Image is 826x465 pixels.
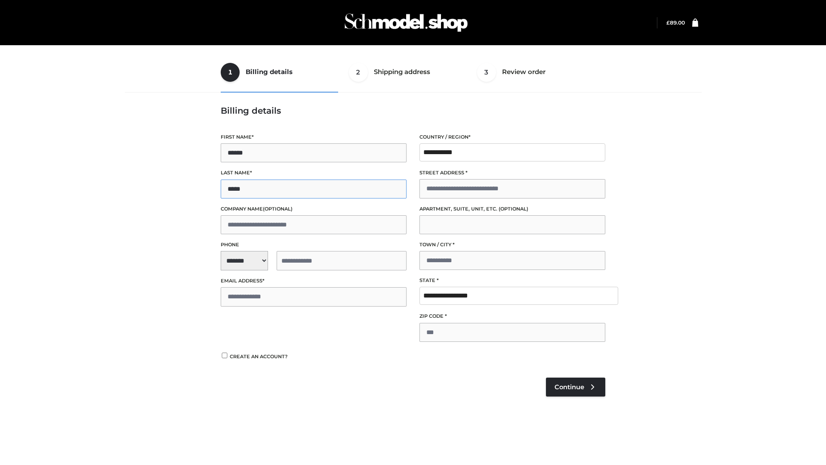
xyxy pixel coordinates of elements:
label: Company name [221,205,407,213]
label: State [419,276,605,285]
span: Create an account? [230,353,288,360]
label: Country / Region [419,133,605,141]
label: Town / City [419,241,605,249]
h3: Billing details [221,105,605,116]
label: First name [221,133,407,141]
input: Create an account? [221,353,228,358]
a: Continue [546,378,605,397]
label: Last name [221,169,407,177]
span: (optional) [499,206,528,212]
span: £ [666,19,670,26]
label: Email address [221,277,407,285]
label: ZIP Code [419,312,605,320]
bdi: 89.00 [666,19,685,26]
label: Street address [419,169,605,177]
span: Continue [555,383,584,391]
span: (optional) [263,206,293,212]
img: Schmodel Admin 964 [342,6,471,40]
label: Apartment, suite, unit, etc. [419,205,605,213]
a: £89.00 [666,19,685,26]
label: Phone [221,241,407,249]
